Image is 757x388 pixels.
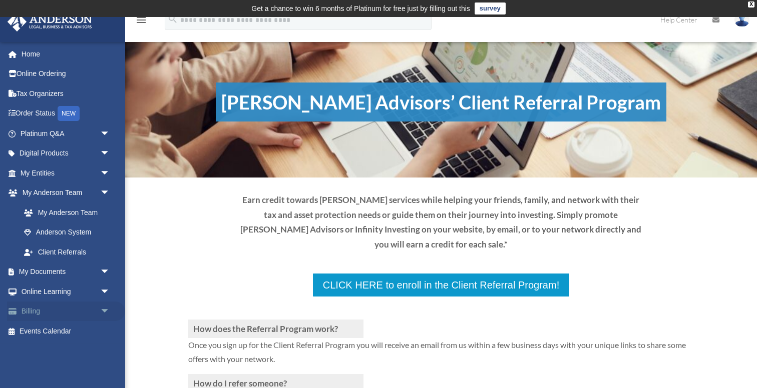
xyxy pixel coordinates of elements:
img: Anderson Advisors Platinum Portal [5,12,95,31]
a: Tax Organizers [7,83,125,103]
a: Anderson System [14,222,125,242]
a: Digital Productsarrow_drop_down [7,143,125,163]
p: Earn credit towards [PERSON_NAME] services while helping your friends, family, and network with t... [239,192,643,252]
span: arrow_drop_down [100,183,120,203]
span: arrow_drop_down [100,262,120,282]
h3: How does the Referral Program work? [188,319,363,338]
a: Online Learningarrow_drop_down [7,281,125,301]
a: Online Ordering [7,64,125,84]
a: My Anderson Team [14,202,125,222]
p: Once you sign up for the Client Referral Program you will receive an email from us within a few b... [188,338,694,374]
i: search [167,13,178,24]
div: NEW [58,106,80,121]
a: Order StatusNEW [7,103,125,124]
a: My Documentsarrow_drop_down [7,262,125,282]
span: arrow_drop_down [100,163,120,183]
div: Get a chance to win 6 months of Platinum for free just by filling out this [251,2,470,14]
div: close [748,1,754,7]
a: Billingarrow_drop_down [7,301,125,321]
span: arrow_drop_down [100,301,120,322]
span: arrow_drop_down [100,123,120,144]
h1: [PERSON_NAME] Advisors’ Client Referral Program [216,82,666,121]
a: My Entitiesarrow_drop_down [7,163,125,183]
a: Client Referrals [14,242,120,262]
img: User Pic [734,12,749,27]
a: CLICK HERE to enroll in the Client Referral Program! [312,272,570,297]
a: My Anderson Teamarrow_drop_down [7,183,125,203]
a: survey [475,2,506,14]
a: menu [135,17,147,26]
a: Events Calendar [7,321,125,341]
i: menu [135,14,147,26]
a: Home [7,44,125,64]
a: Platinum Q&Aarrow_drop_down [7,123,125,143]
span: arrow_drop_down [100,281,120,302]
span: arrow_drop_down [100,143,120,164]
